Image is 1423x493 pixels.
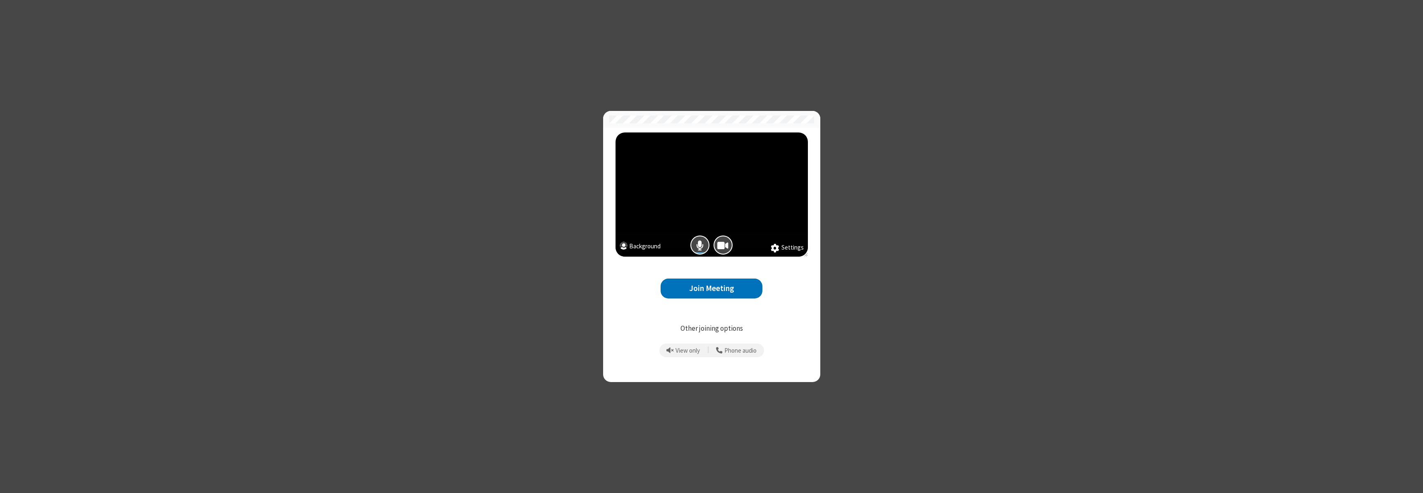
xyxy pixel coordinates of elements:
p: Other joining options [616,323,808,334]
button: Mic is on [690,236,709,255]
button: Prevent echo when there is already an active mic and speaker in the room. [664,344,703,358]
button: Camera is on [714,236,733,255]
button: Join Meeting [661,279,762,299]
button: Settings [771,243,804,253]
button: Use your phone for mic and speaker while you view the meeting on this device. [713,344,760,358]
span: Phone audio [724,347,757,354]
span: | [707,345,709,356]
button: Background [620,242,661,253]
span: View only [676,347,700,354]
